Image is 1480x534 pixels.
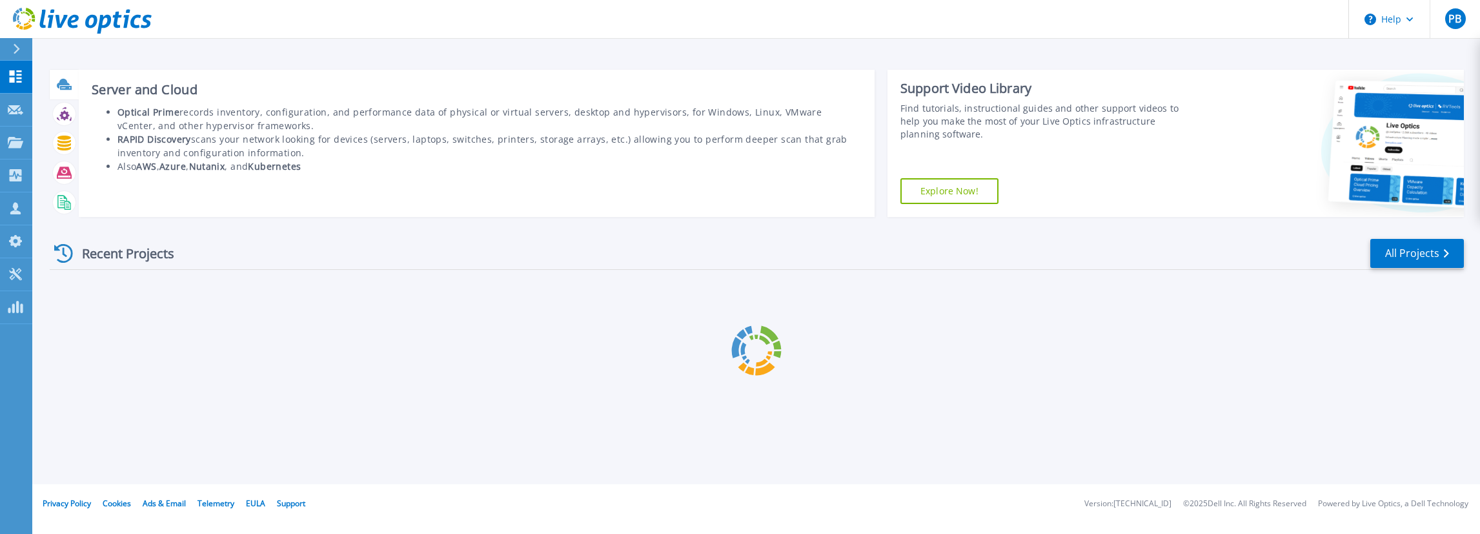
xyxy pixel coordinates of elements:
a: EULA [246,498,265,509]
div: Find tutorials, instructional guides and other support videos to help you make the most of your L... [900,102,1197,141]
a: Cookies [103,498,131,509]
a: Ads & Email [143,498,186,509]
li: Also , , , and [117,159,862,173]
a: Explore Now! [900,178,998,204]
li: Version: [TECHNICAL_ID] [1084,500,1171,508]
b: Optical Prime [117,106,179,118]
li: Powered by Live Optics, a Dell Technology [1318,500,1468,508]
a: Support [277,498,305,509]
li: scans your network looking for devices (servers, laptops, switches, printers, storage arrays, etc... [117,132,862,159]
div: Recent Projects [50,238,192,269]
b: Azure [159,160,186,172]
h3: Server and Cloud [92,83,862,97]
a: Telemetry [198,498,234,509]
li: records inventory, configuration, and performance data of physical or virtual servers, desktop an... [117,105,862,132]
a: All Projects [1370,239,1464,268]
a: Privacy Policy [43,498,91,509]
span: PB [1448,14,1461,24]
b: AWS [136,160,156,172]
div: Support Video Library [900,80,1197,97]
b: Kubernetes [248,160,301,172]
b: Nutanix [189,160,225,172]
b: RAPID Discovery [117,133,191,145]
li: © 2025 Dell Inc. All Rights Reserved [1183,500,1306,508]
